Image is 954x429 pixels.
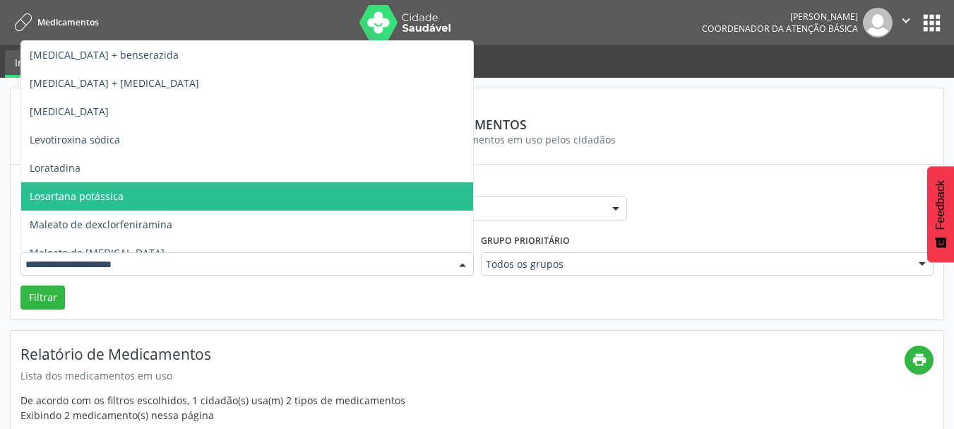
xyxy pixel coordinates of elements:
div: Exibindo 2 medicamento(s) nessa página [20,408,905,423]
span: Loratadina [30,161,81,175]
span: Maleato de dexclorfeniramina [30,218,172,231]
button: Filtrar [20,286,65,310]
i:  [898,13,914,28]
a: Medicamentos [10,11,99,34]
button: apps [919,11,944,35]
span: Medicamentos [37,16,99,28]
a: Início [5,50,50,78]
span: [MEDICAL_DATA] + [MEDICAL_DATA] [30,76,199,90]
span: [MEDICAL_DATA] + benserazida [30,48,179,61]
div: [PERSON_NAME] [702,11,858,23]
div: De acordo com os filtros escolhidos, 1 cidadão(s) usa(m) 2 tipos de medicamentos [20,346,905,423]
label: Grupo prioritário [481,230,570,252]
span: Coordenador da Atenção Básica [702,23,858,35]
span: Maleato de [MEDICAL_DATA] [30,246,165,259]
span: Levotiroxina sódica [30,133,120,146]
i: print [912,352,927,368]
button:  [893,8,919,37]
a: print [905,346,934,375]
span: Todos os grupos [486,257,905,271]
div: Gere o relatório dos medicamentos em uso pelos cidadãos [20,132,934,147]
span: Losartana potássica [30,189,124,203]
div: Medicamentos [20,117,934,132]
span: [MEDICAL_DATA] [30,105,109,118]
h4: Relatório de Medicamentos [20,346,905,363]
div: Lista dos medicamentos em uso [20,368,905,383]
img: img [863,8,893,37]
button: Feedback - Mostrar pesquisa [927,166,954,262]
span: Feedback [934,180,947,230]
